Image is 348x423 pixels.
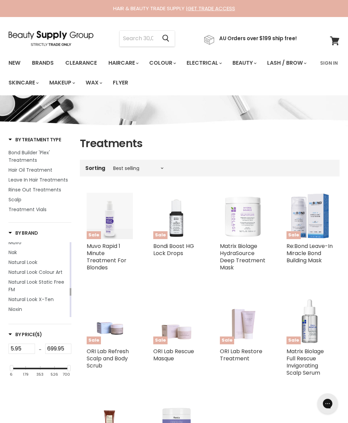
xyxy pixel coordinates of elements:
[314,391,341,416] iframe: Gorgias live chat messenger
[8,239,21,246] span: Muvo
[286,231,301,239] span: Sale
[8,167,52,173] span: Hair Oil Treatment
[103,56,143,70] a: Haircare
[8,316,26,323] span: Olaplex
[286,298,333,344] img: Matrix Biolage Full Rescue Invigorating Scalp Serum
[8,206,71,213] a: Treatment Vials
[220,242,265,271] a: Matrix Biolage HydraSource Deep Treatment Mask
[220,193,266,239] img: Matrix Biolage HydraSource Deep Treatment Mask
[87,193,133,239] a: Muvo Rapid 1 Minute Treatment For BlondesSale
[60,56,102,70] a: Clearance
[8,331,42,338] span: By Price
[87,242,126,271] a: Muvo Rapid 1 Minute Treatment For Blondes
[8,278,68,293] a: Natural Look Static Free FM
[8,305,68,313] a: Nioxin
[220,347,262,362] a: ORI Lab Restore Treatment
[153,298,199,344] a: ORI Lab Rescue MasqueSale
[262,56,311,70] a: Lash / Brow
[27,56,59,70] a: Brands
[8,136,61,143] h3: By Treatment Type
[225,298,262,344] img: ORI Lab Restore Treatment
[80,136,340,151] h1: Treatments
[51,372,58,377] div: 526
[119,30,175,47] form: Product
[8,206,47,213] span: Treatment Vials
[35,331,42,338] span: ($)
[8,331,42,338] h3: By Price($)
[87,336,101,344] span: Sale
[3,76,43,90] a: Skincare
[144,56,180,70] a: Colour
[220,298,266,344] a: ORI Lab Restore TreatmentSale
[8,258,68,266] a: Natural Look
[8,186,71,193] a: Rinse Out Treatments
[8,315,68,323] a: Olaplex
[91,298,128,344] img: ORI Lab Refresh Scalp and Body Scrub
[35,344,45,356] div: -
[8,239,68,246] a: Muvo
[157,31,175,46] button: Search
[10,372,13,377] div: 6
[153,193,199,239] a: Bondi Boost HG Lock DropsSale
[8,166,71,174] a: Hair Oil Treatment
[153,231,168,239] span: Sale
[36,372,43,377] div: 353
[44,76,79,90] a: Makeup
[158,298,195,344] img: ORI Lab Rescue Masque
[8,269,63,276] span: Natural Look Colour Art
[120,31,157,46] input: Search
[3,53,316,93] ul: Main menu
[87,298,133,344] a: ORI Lab Refresh Scalp and Body ScrubSale
[220,336,234,344] span: Sale
[8,296,54,303] span: Natural Look X-Ten
[153,242,194,257] a: Bondi Boost HG Lock Drops
[286,298,333,344] a: Matrix Biolage Full Rescue Invigorating Scalp SerumSale
[8,196,71,203] a: Scalp
[85,165,105,171] label: Sorting
[8,196,21,203] span: Scalp
[45,344,72,354] input: Max Price
[108,76,133,90] a: Flyer
[8,306,22,313] span: Nioxin
[8,249,68,256] a: Nak
[87,231,101,239] span: Sale
[8,344,35,354] input: Min Price
[181,56,226,70] a: Electrical
[8,176,68,183] span: Leave In Hair Treatments
[227,56,261,70] a: Beauty
[8,279,64,293] span: Natural Look Static Free FM
[8,176,71,184] a: Leave In Hair Treatments
[286,347,324,377] a: Matrix Biolage Full Rescue Invigorating Scalp Serum
[8,296,68,303] a: Natural Look X-Ten
[87,347,129,370] a: ORI Lab Refresh Scalp and Body Scrub
[153,193,199,239] img: Bondi Boost HG Lock Drops
[316,56,342,70] a: Sign In
[8,259,37,266] span: Natural Look
[286,193,333,239] img: Re:Bond Leave-In Miracle Bond Building Mask
[8,230,38,236] h3: By Brand
[8,268,68,276] a: Natural Look Colour Art
[23,372,29,377] div: 179
[286,193,333,239] a: Re:Bond Leave-In Miracle Bond Building MaskSale
[286,336,301,344] span: Sale
[153,336,168,344] span: Sale
[8,249,17,256] span: Nak
[87,193,133,239] img: Muvo Rapid 1 Minute Treatment For Blondes
[81,76,106,90] a: Wax
[153,347,194,362] a: ORI Lab Rescue Masque
[63,372,70,377] div: 700
[3,56,25,70] a: New
[286,242,333,264] a: Re:Bond Leave-In Miracle Bond Building Mask
[8,186,61,193] span: Rinse Out Treatments
[188,5,235,12] a: GET TRADE ACCESS
[8,149,50,163] span: Bond Builder 'Plex' Treatments
[8,149,71,164] a: Bond Builder 'Plex' Treatments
